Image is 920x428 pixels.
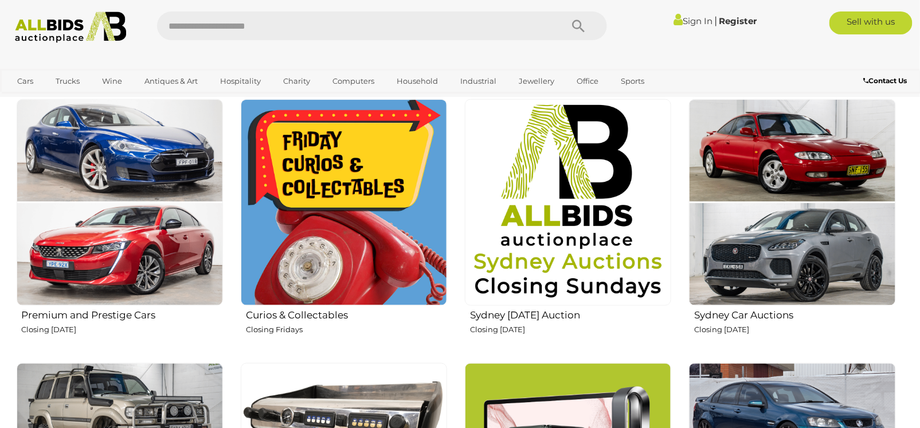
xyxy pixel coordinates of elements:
[470,324,671,337] p: Closing [DATE]
[95,72,130,91] a: Wine
[213,72,269,91] a: Hospitality
[241,99,447,306] img: Curios & Collectables
[550,11,607,40] button: Search
[688,99,895,354] a: Sydney Car Auctions Closing [DATE]
[246,324,447,337] p: Closing Fridays
[326,72,382,91] a: Computers
[464,99,671,354] a: Sydney [DATE] Auction Closing [DATE]
[276,72,318,91] a: Charity
[694,324,895,337] p: Closing [DATE]
[614,72,652,91] a: Sports
[16,99,223,354] a: Premium and Prestige Cars Closing [DATE]
[17,99,223,306] img: Premium and Prestige Cars
[470,307,671,321] h2: Sydney [DATE] Auction
[138,72,206,91] a: Antiques & Art
[10,91,107,110] a: [GEOGRAPHIC_DATA]
[240,99,447,354] a: Curios & Collectables Closing Fridays
[22,307,223,321] h2: Premium and Prestige Cars
[863,76,907,85] b: Contact Us
[674,15,713,26] a: Sign In
[390,72,446,91] a: Household
[10,72,41,91] a: Cars
[694,307,895,321] h2: Sydney Car Auctions
[715,14,718,27] span: |
[465,99,671,306] img: Sydney Sunday Auction
[512,72,562,91] a: Jewellery
[689,99,895,306] img: Sydney Car Auctions
[22,324,223,337] p: Closing [DATE]
[719,15,757,26] a: Register
[9,11,133,43] img: Allbids.com.au
[453,72,504,91] a: Industrial
[570,72,606,91] a: Office
[829,11,913,34] a: Sell with us
[246,307,447,321] h2: Curios & Collectables
[863,75,910,87] a: Contact Us
[49,72,88,91] a: Trucks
